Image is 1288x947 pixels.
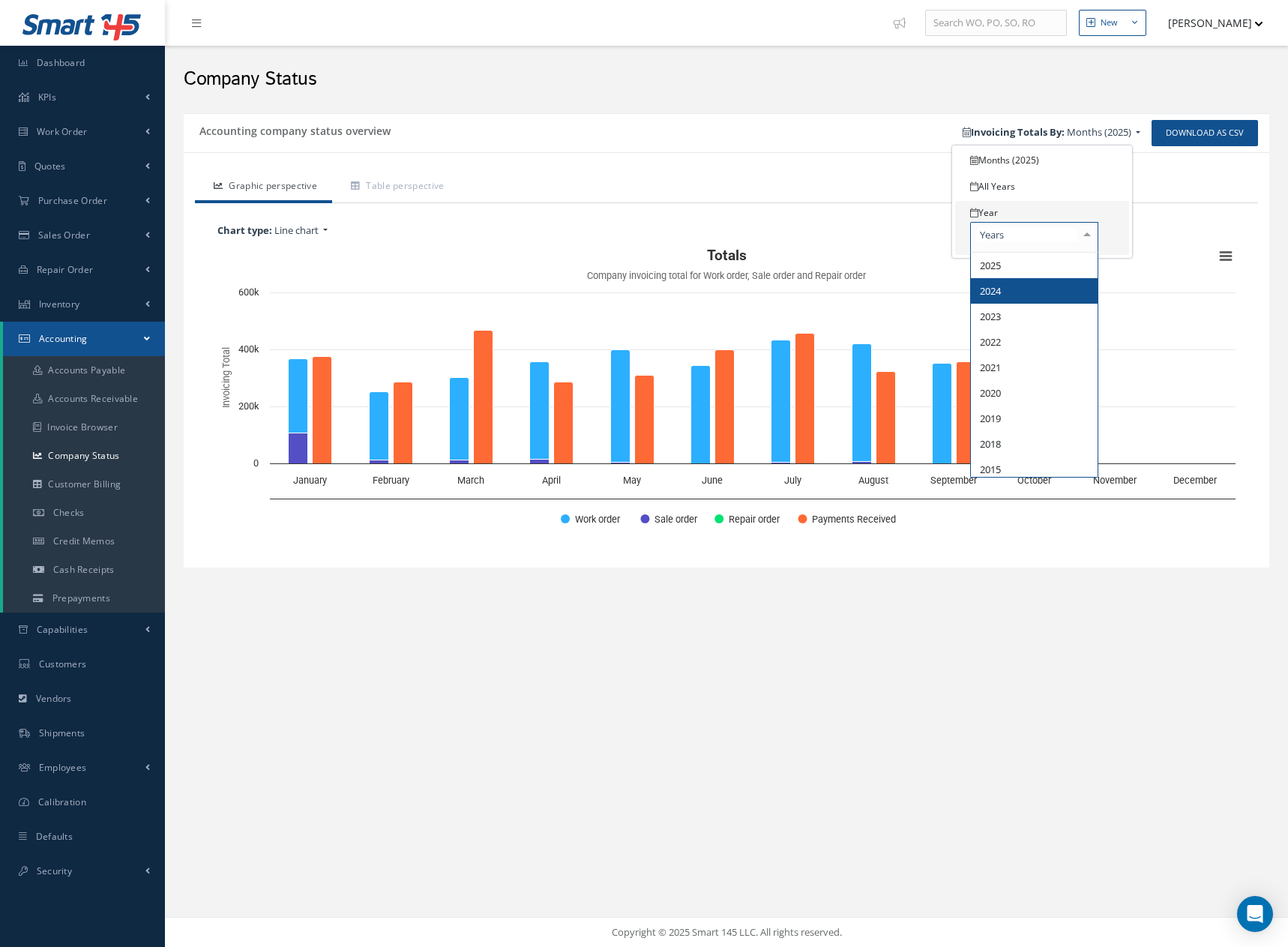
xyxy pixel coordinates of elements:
[623,475,641,486] text: May
[370,392,389,460] path: February, 239,253.54. Work order.
[36,692,72,705] span: Vendors
[1101,16,1118,29] div: New
[635,376,654,464] path: May, 310,115.54. Payments Received.
[980,386,1001,400] span: 2020
[39,332,88,345] span: Accounting
[640,512,698,525] button: Show Sale order
[852,462,872,464] path: August, 6,400. Sale order.
[957,362,976,464] path: September, 356,696.06. Payments Received.
[53,506,85,519] span: Checks
[611,350,631,463] path: May, 395,630.62. Work order.
[289,433,308,464] path: January, 107,433.94. Sale order.
[3,470,165,499] a: Customer Billing
[34,160,66,172] span: Quotes
[370,460,389,464] path: February, 11,108.13. Sale order.
[771,340,791,463] path: July, 428,552.65. Work order.
[274,223,319,237] span: Line chart
[784,475,801,486] text: July
[1237,896,1273,932] div: Open Intercom Messenger
[812,514,896,525] text: Payments Received
[955,148,1129,172] a: Months (2025)
[963,125,1065,139] b: Invoicing Totals By:
[3,413,165,442] a: Invoice Browser
[3,322,165,356] a: Accounting
[37,56,85,69] span: Dashboard
[3,356,165,385] a: Accounts Payable
[313,357,332,464] path: January, 373,773.05. Payments Received.
[210,220,1243,242] a: Chart type: Line chart
[394,382,413,464] path: February, 286,440.89. Payments Received.
[313,331,1215,464] g: Payments Received, bar series 4 of 4 with 12 bars. X axis, categories.
[180,925,1273,940] div: Copyright © 2025 Smart 145 LLC. All rights reserved.
[980,412,1001,425] span: 2019
[976,228,1078,242] input: Years
[53,563,115,576] span: Cash Receipts
[457,475,484,486] text: March
[289,359,308,433] path: January, 259,111.79. Work order.
[530,460,550,464] path: April, 14,491.17. Sale order.
[37,263,94,276] span: Repair Order
[1079,10,1146,36] button: New
[795,334,815,464] path: July, 455,855.05. Payments Received.
[38,229,90,241] span: Sales Order
[37,865,72,877] span: Security
[1017,475,1052,486] text: October
[980,335,1001,349] span: 2022
[37,125,88,138] span: Work Order
[238,286,259,298] text: 600k
[876,372,896,464] path: August, 321,187.06. Payments Received.
[289,433,1191,464] g: Sale order, bar series 2 of 4 with 12 bars. X axis, categories.
[554,382,574,464] path: April, 285,098.85. Payments Received.
[37,623,88,636] span: Capabilities
[373,475,409,486] text: February
[858,475,888,486] text: August
[1154,8,1263,37] button: [PERSON_NAME]
[955,121,1148,144] a: Invoicing Totals By: Months (2025)
[3,442,165,470] a: Company Status
[707,247,747,264] text: Totals
[1093,475,1137,486] text: November
[39,298,80,310] span: Inventory
[955,175,1129,198] a: All Years
[210,241,1243,541] div: Totals. Highcharts interactive chart.
[561,512,623,525] button: Show Work order
[1173,475,1218,486] text: December
[925,10,1067,37] input: Search WO, PO, SO, RO
[217,223,272,237] b: Chart type:
[980,463,1001,476] span: 2015
[210,241,1243,541] svg: Interactive chart
[980,310,1001,323] span: 2023
[771,463,791,464] path: July, 4,125. Sale order.
[332,172,459,203] a: Table perspective
[293,475,327,486] text: January
[195,172,332,203] a: Graphic perspective
[933,364,952,464] path: September, 350,347.87. Work order.
[980,259,1001,272] span: 2025
[53,535,115,547] span: Credit Memos
[702,475,723,486] text: June
[542,475,561,486] text: April
[253,457,259,469] text: 0
[39,658,87,670] span: Customers
[970,203,1114,222] div: Year
[52,592,110,604] span: Prepayments
[450,378,469,460] path: March, 289,322.49. Work order.
[980,437,1001,451] span: 2018
[587,270,867,281] text: Company invoicing total for Work order, Sale order and Repair order
[38,194,107,207] span: Purchase Order
[715,350,735,464] path: June, 398,649.12. Payments Received.
[3,584,165,613] a: Prepayments
[195,120,391,138] h5: Accounting company status overview
[474,331,493,464] path: March, 467,166.17. Payments Received.
[39,727,85,739] span: Shipments
[3,499,165,527] a: Checks
[980,284,1001,298] span: 2024
[238,400,259,412] text: 200k
[38,796,86,808] span: Calibration
[39,761,87,774] span: Employees
[289,340,1191,464] g: Work order, bar series 1 of 4 with 12 bars. X axis, categories.
[714,512,781,525] button: Show Repair order
[930,475,978,486] text: September
[36,830,73,843] span: Defaults
[220,348,232,409] text: Invoicing Total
